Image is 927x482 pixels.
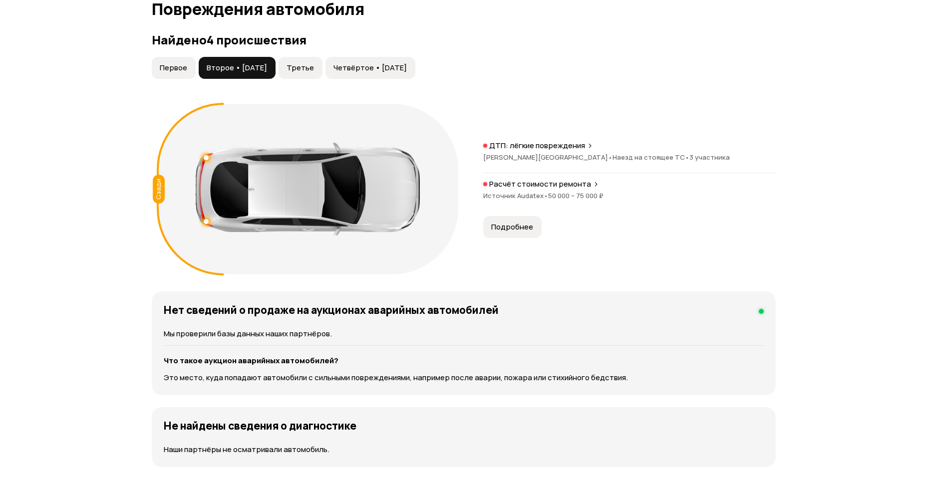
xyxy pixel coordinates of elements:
h4: Не найдены сведения о диагностике [164,419,356,432]
p: Это место, куда попадают автомобили с сильными повреждениями, например после аварии, пожара или с... [164,372,764,383]
span: • [544,191,548,200]
p: ДТП: лёгкие повреждения [489,141,585,151]
span: Второе • [DATE] [207,63,267,73]
span: [PERSON_NAME][GEOGRAPHIC_DATA] [483,153,613,162]
h4: Нет сведений о продаже на аукционах аварийных автомобилей [164,303,499,316]
span: Наезд на стоящее ТС [613,153,689,162]
button: Второе • [DATE] [199,57,276,79]
button: Первое [152,57,196,79]
p: Расчёт стоимости ремонта [489,179,591,189]
span: Третье [287,63,314,73]
span: Четвёртое • [DATE] [333,63,407,73]
span: Источник Audatex [483,191,548,200]
p: Мы проверили базы данных наших партнёров. [164,328,764,339]
span: • [608,153,613,162]
strong: Что такое аукцион аварийных автомобилей? [164,355,338,366]
span: Первое [160,63,187,73]
div: Сзади [153,175,165,204]
span: 50 000 – 75 000 ₽ [548,191,604,200]
span: • [685,153,689,162]
span: 3 участника [689,153,730,162]
button: Четвёртое • [DATE] [325,57,415,79]
span: Подробнее [491,222,533,232]
h3: Найдено 4 происшествия [152,33,776,47]
button: Третье [279,57,322,79]
p: Наши партнёры не осматривали автомобиль. [164,444,764,455]
button: Подробнее [483,216,542,238]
